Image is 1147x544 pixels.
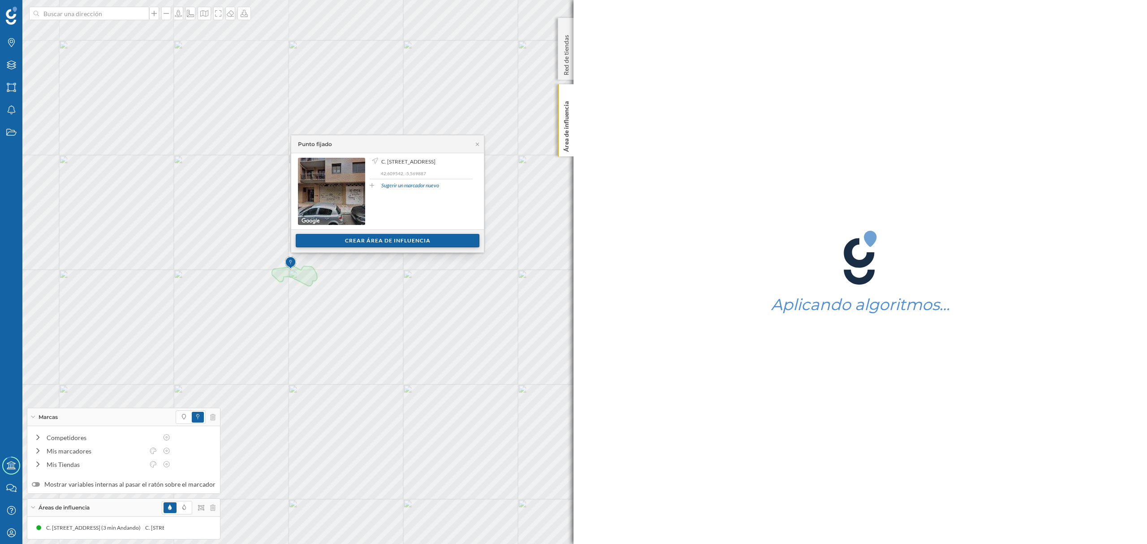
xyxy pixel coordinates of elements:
[47,433,158,442] div: Competidores
[285,254,296,272] img: Marker
[18,6,50,14] span: Soporte
[39,504,90,512] span: Áreas de influencia
[771,296,950,313] h1: Aplicando algoritmos…
[6,7,17,25] img: Geoblink Logo
[298,140,332,148] div: Punto fijado
[45,523,144,532] div: C. [STREET_ADDRESS] (3 min Andando)
[39,413,58,421] span: Marcas
[47,446,144,456] div: Mis marcadores
[381,170,473,177] p: 42,609542, -5,569887
[32,480,216,489] label: Mostrar variables internas al pasar el ratón sobre el marcador
[562,98,571,152] p: Área de influencia
[144,523,243,532] div: C. [STREET_ADDRESS] (3 min Andando)
[381,181,439,190] a: Sugerir un marcador nuevo
[562,31,571,75] p: Red de tiendas
[47,460,144,469] div: Mis Tiendas
[381,158,436,166] span: C. [STREET_ADDRESS]
[298,158,365,225] img: streetview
